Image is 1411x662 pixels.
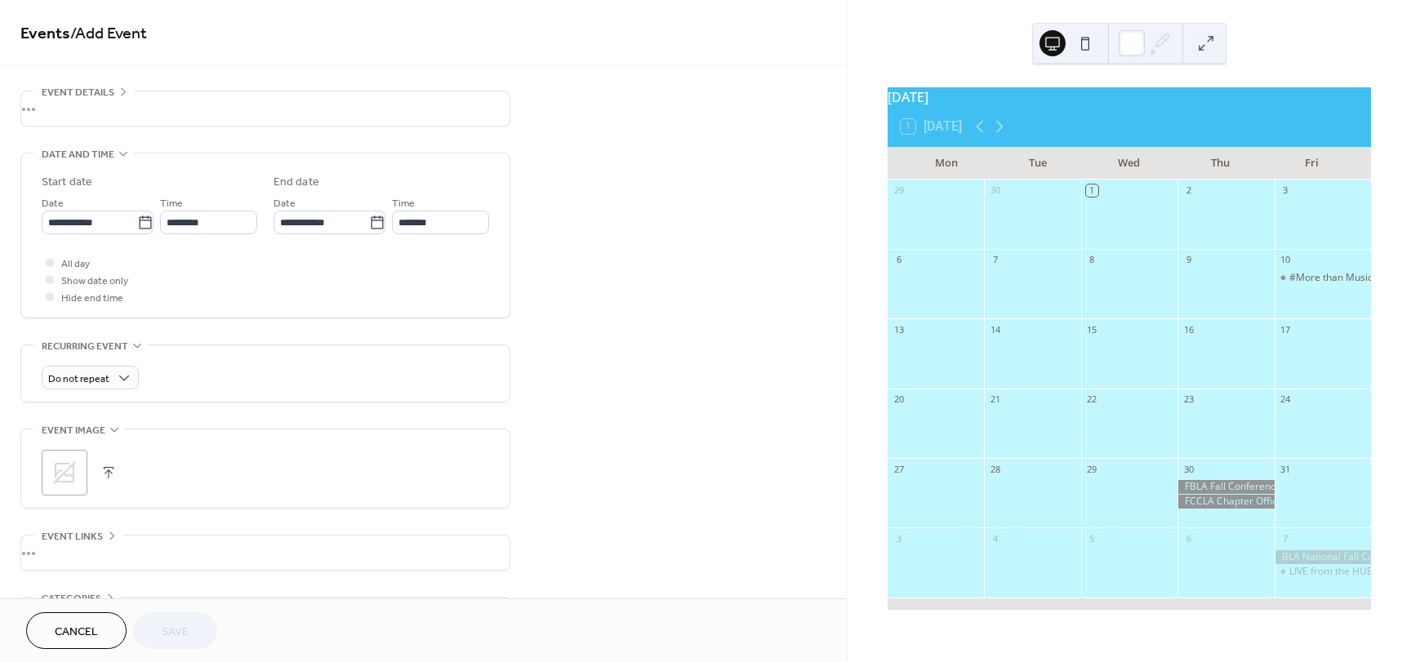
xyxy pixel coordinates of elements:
[1289,565,1373,579] div: LIVE from the HUB
[1182,184,1195,197] div: 2
[892,184,905,197] div: 29
[1182,393,1195,406] div: 23
[1182,323,1195,335] div: 16
[1275,565,1371,579] div: LIVE from the HUB
[42,174,92,191] div: Start date
[42,450,87,495] div: ;
[1086,184,1098,197] div: 1
[1275,271,1371,285] div: #More than Music
[892,532,905,544] div: 3
[989,393,1001,406] div: 21
[989,184,1001,197] div: 30
[20,18,70,50] a: Events
[1177,480,1274,494] div: FBLA Fall Conference
[1280,323,1292,335] div: 17
[892,463,905,475] div: 27
[1086,254,1098,266] div: 8
[392,195,415,212] span: Time
[1280,184,1292,197] div: 3
[892,393,905,406] div: 20
[989,532,1001,544] div: 4
[1280,532,1292,544] div: 7
[42,590,101,607] span: Categories
[888,87,1371,107] div: [DATE]
[70,18,147,50] span: / Add Event
[42,422,105,439] span: Event image
[1280,463,1292,475] div: 31
[42,146,114,163] span: Date and time
[992,147,1084,180] div: Tue
[160,195,183,212] span: Time
[26,612,127,649] button: Cancel
[892,323,905,335] div: 13
[1086,532,1098,544] div: 5
[61,290,123,307] span: Hide end time
[1266,147,1358,180] div: Fri
[1280,254,1292,266] div: 10
[1275,550,1371,564] div: BLA National Fall Conference
[42,528,103,545] span: Event links
[21,598,510,632] div: •••
[1182,532,1195,544] div: 6
[274,174,319,191] div: End date
[1182,463,1195,475] div: 30
[21,535,510,570] div: •••
[901,147,992,180] div: Mon
[1086,323,1098,335] div: 15
[989,323,1001,335] div: 14
[42,195,64,212] span: Date
[1086,463,1098,475] div: 29
[989,254,1001,266] div: 7
[1084,147,1175,180] div: Wed
[1280,393,1292,406] div: 24
[42,338,128,355] span: Recurring event
[21,91,510,126] div: •••
[1175,147,1266,180] div: Thu
[989,463,1001,475] div: 28
[1177,495,1274,509] div: FCCLA Chapter Officer Event
[61,273,128,290] span: Show date only
[61,255,90,273] span: All day
[1182,254,1195,266] div: 9
[1289,271,1373,285] div: #More than Music
[42,84,114,101] span: Event details
[55,624,98,641] span: Cancel
[892,254,905,266] div: 6
[274,195,296,212] span: Date
[48,370,109,389] span: Do not repeat
[1086,393,1098,406] div: 22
